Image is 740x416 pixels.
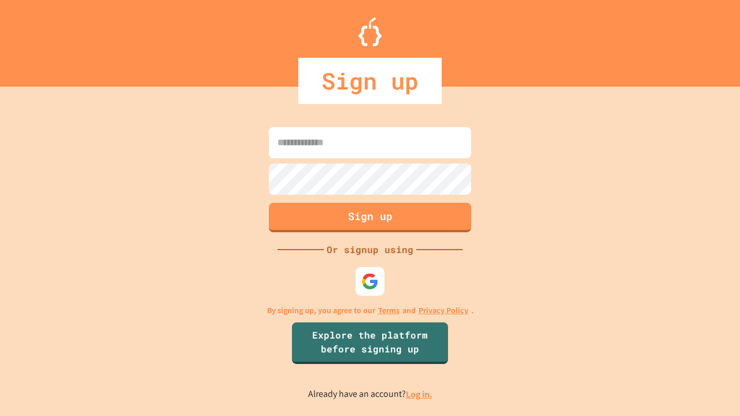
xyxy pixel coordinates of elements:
[419,304,468,317] a: Privacy Policy
[292,322,448,364] a: Explore the platform before signing up
[308,387,432,402] p: Already have an account?
[267,304,473,317] p: By signing up, you agree to our and .
[298,58,442,104] div: Sign up
[358,17,382,46] img: Logo.svg
[406,388,432,400] a: Log in.
[324,243,416,257] div: Or signup using
[361,273,379,290] img: google-icon.svg
[269,203,471,232] button: Sign up
[378,304,399,317] a: Terms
